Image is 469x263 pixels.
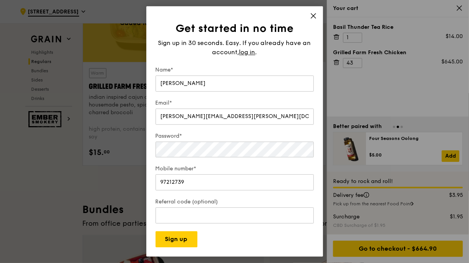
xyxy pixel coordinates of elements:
label: Referral code (optional) [156,198,314,206]
label: Email* [156,99,314,107]
label: Name* [156,66,314,74]
label: Mobile number* [156,165,314,173]
label: Password* [156,132,314,140]
span: Sign up in 30 seconds. Easy. If you already have an account, [158,39,311,56]
button: Sign up [156,231,197,248]
span: log in [239,48,255,57]
h1: Get started in no time [156,22,314,35]
span: . [255,48,257,56]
